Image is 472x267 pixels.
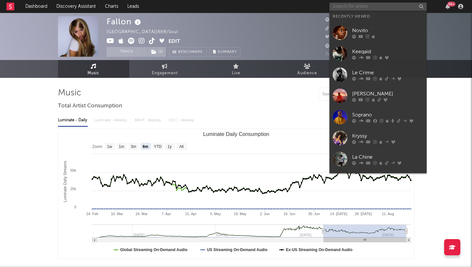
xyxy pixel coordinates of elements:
[382,212,394,216] text: 11. Aug
[70,168,76,172] text: 50k
[147,47,166,57] span: ( 1 )
[74,205,76,209] text: 0
[329,22,427,43] a: Novito
[329,64,427,85] a: Le Crime
[352,111,423,119] div: Soprano
[135,212,148,216] text: 24. Mar
[161,212,171,216] text: 7. Apr
[152,69,178,77] span: Engagement
[179,144,183,149] text: All
[70,187,76,191] text: 25k
[203,131,269,137] text: Luminate Daily Consumption
[325,18,348,22] span: 23 699
[185,212,196,216] text: 21. Apr
[87,69,99,77] span: Music
[447,2,455,6] div: 99 +
[154,144,161,149] text: YTD
[329,85,427,106] a: [PERSON_NAME]
[147,47,166,57] button: (1)
[325,27,350,31] span: 147 400
[232,69,240,77] span: Live
[218,50,237,54] span: Summary
[329,127,427,149] a: Kryssy
[111,212,123,216] text: 10. Mar
[201,60,272,78] a: Live
[352,132,423,140] div: Kryssy
[210,47,240,57] button: Summary
[329,3,427,11] input: Search for artists
[329,43,427,64] a: Keeqaid
[178,48,203,56] span: Benchmark
[329,170,427,191] a: [PERSON_NAME]
[107,28,186,36] div: [GEOGRAPHIC_DATA] | R&B/Soul
[333,13,423,20] div: Recently Viewed
[131,144,136,149] text: 3m
[286,248,352,252] text: Ex-US Streaming On-Demand Audio
[168,38,180,46] button: Edit
[210,212,221,216] text: 5. May
[297,69,317,77] span: Audience
[58,102,122,110] span: Total Artist Consumption
[207,248,267,252] text: US Streaming On-Demand Audio
[352,90,423,98] div: [PERSON_NAME]
[86,212,98,216] text: 24. Feb
[167,144,172,149] text: 1y
[107,144,112,149] text: 1w
[352,153,423,161] div: La Chine
[329,149,427,170] a: La Chine
[329,106,427,127] a: Soprano
[272,60,343,78] a: Audience
[325,52,363,56] span: Jump Score: 83.0
[319,92,387,97] input: Search by song name or URL
[352,48,423,55] div: Keeqaid
[325,44,389,48] span: 263 877 Monthly Listeners
[119,144,124,149] text: 1m
[169,47,206,57] a: Benchmark
[445,4,450,9] button: 99+
[63,161,67,202] text: Luminate Daily Streams
[58,129,414,259] svg: Luminate Daily Consumption
[120,248,188,252] text: Global Streaming On-Demand Audio
[129,60,201,78] a: Engagement
[58,115,88,126] div: Luminate - Daily
[143,144,148,149] text: 6m
[92,144,102,149] text: Zoom
[107,47,147,57] button: Track
[58,60,129,78] a: Music
[234,212,247,216] text: 19. May
[352,27,423,34] div: Novito
[330,212,347,216] text: 14. [DATE]
[107,16,143,27] div: Fallon
[283,212,295,216] text: 16. Jun
[260,212,270,216] text: 2. Jun
[354,212,372,216] text: 28. [DATE]
[325,35,343,40] span: 2 181
[308,212,320,216] text: 30. Jun
[352,69,423,77] div: Le Crime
